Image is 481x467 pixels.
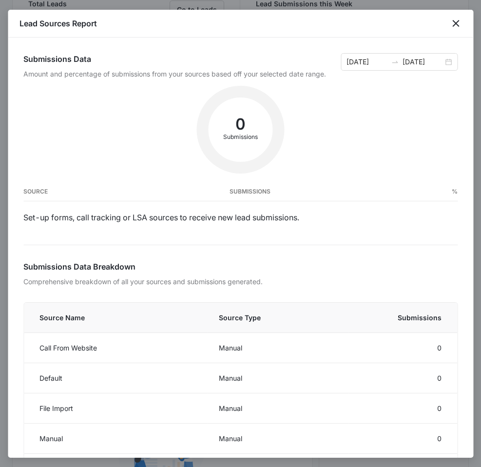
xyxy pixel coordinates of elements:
[24,332,207,363] td: Call From Website
[230,189,270,194] h3: Submissions
[209,118,273,131] h2: 0
[219,312,336,323] span: Source Type
[23,261,458,272] h2: Submissions Data Breakdown
[23,69,326,79] p: Amount and percentage of submissions from your sources based off your selected date range.
[207,423,348,453] td: Manual
[207,332,348,363] td: Manual
[403,57,443,67] input: End date
[209,133,273,141] p: Submissions
[452,189,458,194] h3: %
[207,363,348,393] td: Manual
[346,57,387,67] input: Start date
[23,53,326,65] h2: Submissions Data
[23,189,48,194] h3: Source
[207,393,348,423] td: Manual
[19,18,97,29] h1: Lead Sources Report
[24,423,207,453] td: Manual
[39,312,195,323] span: Source Name
[391,58,399,66] span: swap-right
[450,18,462,29] button: close
[23,213,458,222] p: Set-up forms, call tracking or LSA sources to receive new lead submissions.
[391,58,399,66] span: to
[348,423,457,453] td: 0
[24,393,207,423] td: File Import
[348,332,457,363] td: 0
[348,393,457,423] td: 0
[23,276,458,287] p: Comprehensive breakdown of all your sources and submissions generated.
[348,363,457,393] td: 0
[360,312,442,323] span: Submissions
[24,363,207,393] td: Default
